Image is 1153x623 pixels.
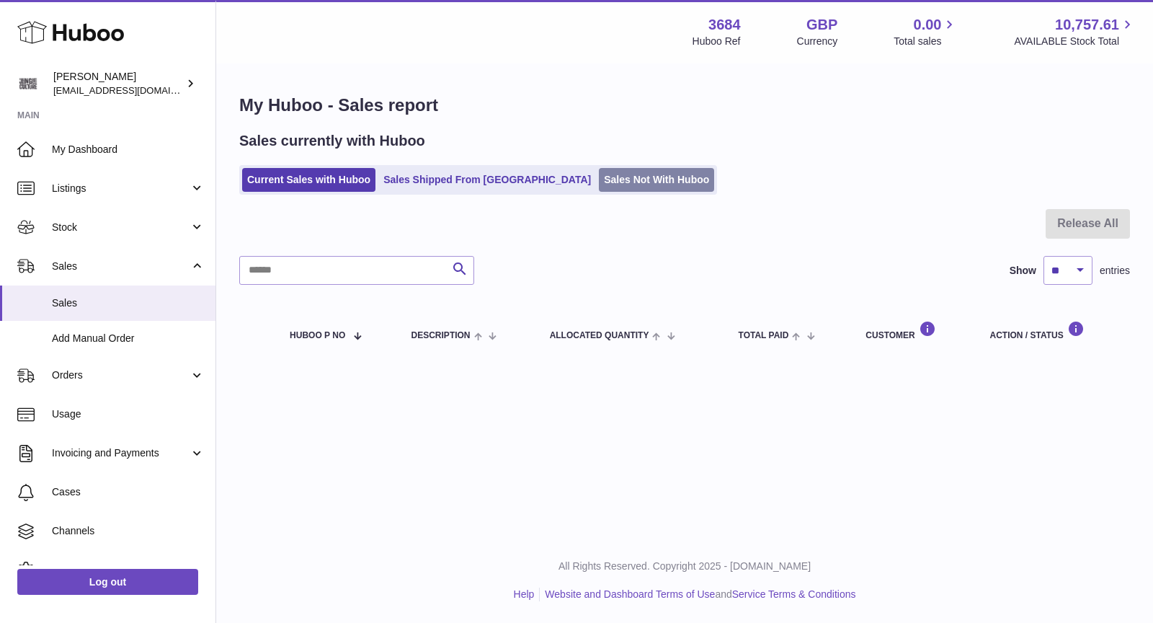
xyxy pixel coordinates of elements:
[914,15,942,35] span: 0.00
[378,168,596,192] a: Sales Shipped From [GEOGRAPHIC_DATA]
[52,143,205,156] span: My Dashboard
[52,182,190,195] span: Listings
[52,485,205,499] span: Cases
[228,560,1141,573] p: All Rights Reserved. Copyright 2025 - [DOMAIN_NAME]
[52,260,190,273] span: Sales
[599,168,714,192] a: Sales Not With Huboo
[52,407,205,421] span: Usage
[1055,15,1119,35] span: 10,757.61
[540,588,855,601] li: and
[545,588,715,600] a: Website and Dashboard Terms of Use
[806,15,837,35] strong: GBP
[17,569,198,595] a: Log out
[989,321,1116,340] div: Action / Status
[732,588,856,600] a: Service Terms & Conditions
[52,368,190,382] span: Orders
[894,15,958,48] a: 0.00 Total sales
[1014,35,1136,48] span: AVAILABLE Stock Total
[514,588,535,600] a: Help
[290,331,345,340] span: Huboo P no
[52,332,205,345] span: Add Manual Order
[239,94,1130,117] h1: My Huboo - Sales report
[1014,15,1136,48] a: 10,757.61 AVAILABLE Stock Total
[53,84,212,96] span: [EMAIL_ADDRESS][DOMAIN_NAME]
[1010,264,1036,278] label: Show
[797,35,838,48] div: Currency
[739,331,789,340] span: Total paid
[411,331,471,340] span: Description
[242,168,375,192] a: Current Sales with Huboo
[52,296,205,310] span: Sales
[693,35,741,48] div: Huboo Ref
[52,221,190,234] span: Stock
[52,524,205,538] span: Channels
[708,15,741,35] strong: 3684
[239,131,425,151] h2: Sales currently with Huboo
[550,331,649,340] span: ALLOCATED Quantity
[865,321,961,340] div: Customer
[17,73,39,94] img: theinternationalventure@gmail.com
[52,446,190,460] span: Invoicing and Payments
[52,563,205,577] span: Settings
[1100,264,1130,278] span: entries
[53,70,183,97] div: [PERSON_NAME]
[894,35,958,48] span: Total sales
